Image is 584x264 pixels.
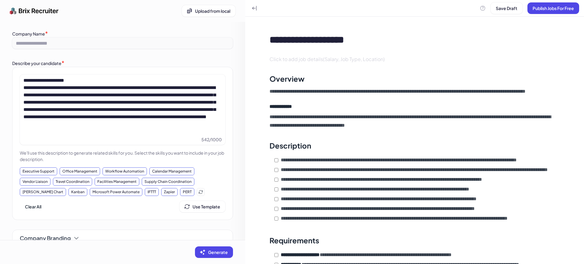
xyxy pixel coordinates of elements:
[195,8,230,14] span: Upload from local
[20,201,47,212] button: Clear All
[20,188,66,196] div: [PERSON_NAME] Chart
[25,204,41,209] span: Clear All
[10,5,59,17] img: logo
[68,188,87,196] div: Kanban
[179,201,225,212] button: Use Template
[20,150,225,163] p: We'll use this description to generate related skills for you. Select the skills you want to incl...
[269,235,319,245] div: Requirements
[53,178,92,186] div: Travel Coordination
[60,167,100,175] div: Office Management
[269,141,311,150] div: Description
[496,5,517,11] span: Save Draft
[103,167,147,175] div: Workflow Automation
[533,5,574,11] span: Publish Jobs For Free
[145,188,159,196] div: IFTTT
[95,178,139,186] div: Facilities Management
[12,31,45,36] label: Company Name
[527,2,579,14] button: Publish Jobs For Free
[269,56,385,62] span: Click to add job details(Salary, Job Type, Location)
[208,249,228,255] span: Generate
[20,178,50,186] div: Vendor Liaison
[149,167,194,175] div: Calendar Management
[180,188,194,196] div: PERT
[201,136,222,142] span: 542 / 1000
[161,188,178,196] div: Zapier
[142,178,194,186] div: Supply Chain Coordination
[195,246,233,258] button: Generate
[12,60,61,66] label: Describe your candidate
[20,234,71,242] span: Company Branding
[269,74,304,84] div: Overview
[20,167,57,175] div: Executive Support
[90,188,142,196] div: Microsoft Power Automate
[182,5,235,17] button: Upload from local
[193,204,220,209] span: Use Template
[491,2,523,14] button: Save Draft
